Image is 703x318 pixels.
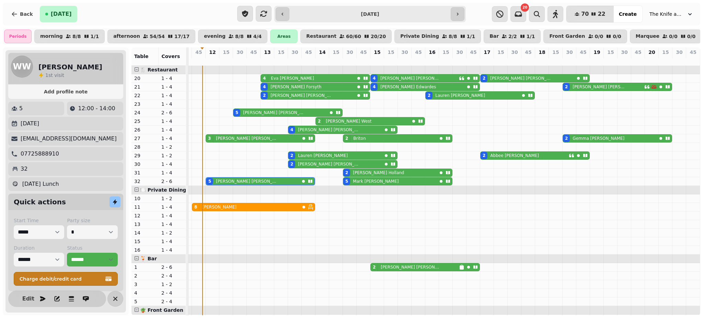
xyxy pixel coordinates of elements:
p: 22 [134,92,156,99]
p: 45 [250,49,257,56]
span: [DATE] [51,11,72,17]
p: 1 - 2 [161,281,183,288]
button: [DATE] [40,6,77,22]
p: 32 [134,178,156,185]
button: Private Dining8/81/1 [394,30,481,43]
p: 1 - 4 [161,169,183,176]
p: 0 [677,57,682,64]
p: 1 - 4 [161,247,183,253]
p: 0 [649,57,655,64]
div: Periods [4,30,32,43]
p: 32 [21,165,27,173]
p: 2 - 6 [161,178,183,185]
span: 🍹 Bar [140,256,157,261]
p: 8 / 8 [72,34,81,39]
p: [DATE] [21,120,39,128]
p: [PERSON_NAME] Edwardes [380,84,436,90]
p: 30 [401,49,408,56]
p: [PERSON_NAME] [PERSON_NAME] [573,84,627,90]
p: 4 [567,57,572,64]
p: [PERSON_NAME] [PERSON_NAME] [381,264,440,270]
p: 1 / 1 [527,34,535,39]
p: 15 [552,49,559,56]
p: 0 [663,57,668,64]
p: 18 [539,49,545,56]
p: 0 [361,57,366,64]
span: 🪴 Front Garden [140,307,183,313]
h2: [PERSON_NAME] [38,62,102,72]
p: Marquee [636,34,659,39]
p: 20 / 20 [371,34,386,39]
p: 17 / 17 [174,34,189,39]
span: Table [134,54,149,59]
p: 20 [134,75,156,82]
p: 45 [580,49,586,56]
span: 70 [581,11,589,17]
p: 4 / 4 [253,34,262,39]
p: 15 [662,49,669,56]
div: 5 [208,179,211,184]
p: 1 / 1 [467,34,475,39]
p: 0 [498,57,504,64]
p: 20 [648,49,655,56]
div: 4 [263,76,266,81]
p: [PERSON_NAME] [202,204,237,210]
p: 1 - 2 [161,229,183,236]
div: 8 [194,204,197,210]
p: 26 [134,126,156,133]
p: morning [40,34,63,39]
span: Back [20,12,33,16]
p: 45 [360,49,367,56]
span: WW [13,63,31,71]
p: 19 [593,49,600,56]
p: 0 [306,57,311,64]
p: 13 [134,221,156,228]
p: 😋 [12,180,18,188]
p: 1 - 4 [161,212,183,219]
p: 1 - 4 [161,161,183,168]
div: 4 [263,84,266,90]
p: 1 - 2 [161,152,183,159]
p: 12 [134,212,156,219]
div: 2 [263,93,266,98]
button: evening8/84/4 [198,30,267,43]
p: 8 / 8 [449,34,457,39]
p: 2 - 6 [161,264,183,271]
div: 2 [373,264,376,270]
p: 28 [134,144,156,150]
span: 🍴 Restaurant [140,67,178,72]
p: 15 [388,49,394,56]
p: 0 [512,57,517,64]
p: 2 - 6 [161,109,183,116]
button: afternoon54/5417/17 [107,30,195,43]
p: 8 [292,57,298,64]
p: 0 / 0 [595,34,603,39]
p: 1 - 4 [161,204,183,211]
p: [EMAIL_ADDRESS][DOMAIN_NAME] [21,135,117,143]
p: 8 [210,57,215,64]
p: [PERSON_NAME] Holland [353,170,404,175]
p: 25 [134,118,156,125]
p: Bar [489,34,499,39]
p: 1 - 4 [161,221,183,228]
p: 30 [566,49,573,56]
p: 1 - 2 [161,195,183,202]
button: 7022 [566,6,614,22]
button: Restaurant60/6020/20 [300,30,392,43]
p: 0 [223,57,229,64]
label: Status [67,245,117,251]
p: 16 [429,49,435,56]
p: afternoon [113,34,140,39]
p: Restaurant [306,34,336,39]
div: 4 [373,84,376,90]
p: 1 - 4 [161,83,183,90]
p: 12 [209,49,216,56]
p: 1 - 4 [161,135,183,142]
div: 2 [345,136,348,141]
p: 1 - 4 [161,126,183,133]
p: 0 [388,57,394,64]
p: 5 [19,104,23,113]
p: 2 - 4 [161,298,183,305]
span: The Knife and [PERSON_NAME] [649,11,684,18]
p: 45 [470,49,476,56]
